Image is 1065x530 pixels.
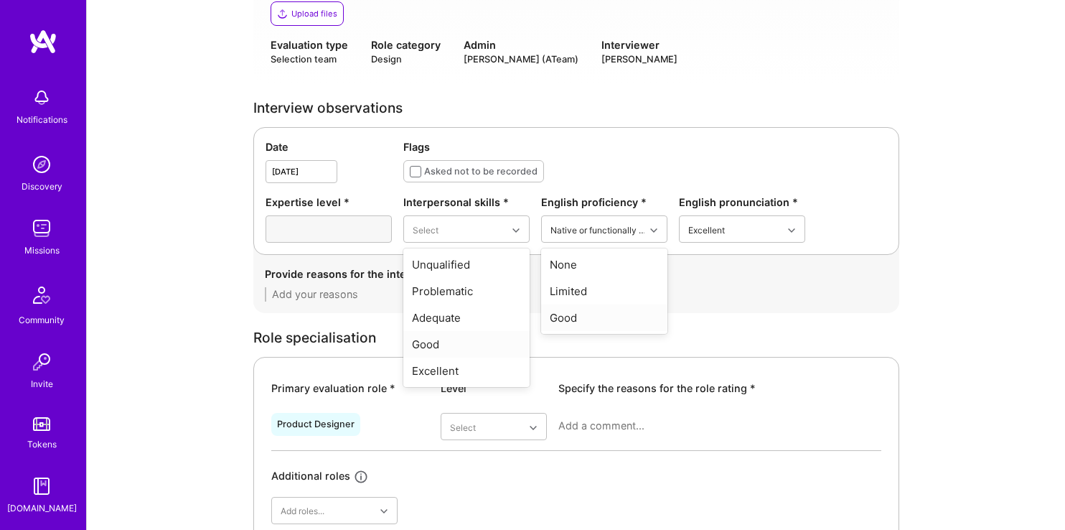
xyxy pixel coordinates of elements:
div: Provide reasons for the interpersonal skills score * [265,266,888,282]
div: [PERSON_NAME] (ATeam) [464,52,578,66]
div: Excellent [688,222,725,237]
i: icon Info [353,469,370,485]
div: None [541,251,667,278]
div: Level [441,381,547,396]
div: Tokens [27,437,57,452]
div: Upload files [291,8,337,19]
div: Selection team [271,52,348,66]
div: Missions [24,243,60,258]
div: Good [541,304,667,331]
div: Add roles... [281,503,324,519]
div: Specify the reasons for the role rating * [558,381,881,396]
div: [PERSON_NAME] [601,52,677,66]
div: Notifications [17,112,67,127]
div: [DOMAIN_NAME] [7,501,77,516]
div: Expertise level * [266,195,392,210]
img: tokens [33,417,50,431]
i: icon Chevron [650,227,657,234]
div: Discovery [22,179,62,194]
img: guide book [27,472,56,501]
div: Product Designer [277,419,355,430]
div: English pronunciation * [679,195,805,210]
div: Invite [31,376,53,391]
i: icon Chevron [788,227,795,234]
i: icon Chevron [380,508,388,515]
div: Flags [403,139,887,154]
img: teamwork [27,214,56,243]
div: Design [371,52,441,66]
div: Role specialisation [253,330,899,345]
div: Limited [541,278,667,304]
div: Interview observations [253,101,899,116]
img: bell [27,83,56,112]
div: Asked not to be recorded [424,164,538,179]
div: Native or functionally native [550,222,647,237]
div: Primary evaluation role * [271,381,429,396]
div: Date [266,139,392,154]
img: logo [29,29,57,55]
div: Admin [464,37,578,52]
i: icon Upload2 [277,8,288,19]
i: icon Chevron [512,227,520,234]
div: Interviewer [601,37,677,52]
div: Role category [371,37,441,52]
img: Community [24,278,59,312]
div: Select [450,419,476,434]
div: Excellent [403,358,530,384]
div: Good [403,331,530,358]
div: Adequate [403,304,530,331]
div: Problematic [403,278,530,304]
div: Interpersonal skills * [403,195,530,210]
img: Invite [27,348,56,376]
div: English proficiency * [541,195,667,210]
i: icon Chevron [530,424,537,432]
div: Community [19,312,65,327]
div: Unqualified [403,251,530,278]
div: Additional roles [271,468,350,485]
div: Evaluation type [271,37,348,52]
div: Select [413,222,438,237]
img: discovery [27,150,56,179]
